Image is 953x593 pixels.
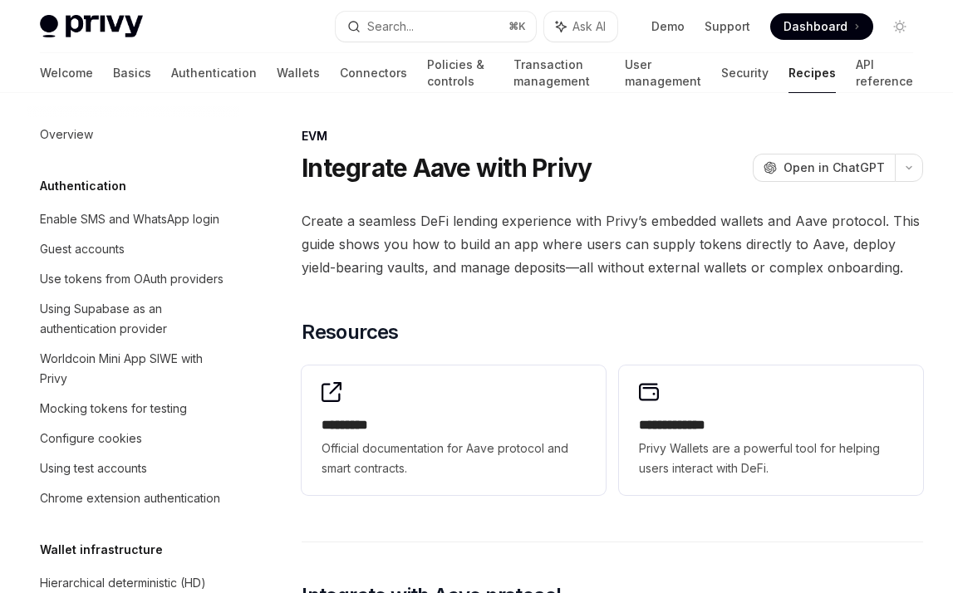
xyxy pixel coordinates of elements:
[302,319,399,346] span: Resources
[367,17,414,37] div: Search...
[27,394,239,424] a: Mocking tokens for testing
[40,269,224,289] div: Use tokens from OAuth providers
[171,53,257,93] a: Authentication
[784,18,847,35] span: Dashboard
[40,239,125,259] div: Guest accounts
[27,234,239,264] a: Guest accounts
[887,13,913,40] button: Toggle dark mode
[27,294,239,344] a: Using Supabase as an authentication provider
[302,209,923,279] span: Create a seamless DeFi lending experience with Privy’s embedded wallets and Aave protocol. This g...
[639,439,903,478] span: Privy Wallets are a powerful tool for helping users interact with DeFi.
[340,53,407,93] a: Connectors
[27,424,239,453] a: Configure cookies
[753,154,895,182] button: Open in ChatGPT
[40,125,93,145] div: Overview
[40,53,93,93] a: Welcome
[27,344,239,394] a: Worldcoin Mini App SIWE with Privy
[544,12,617,42] button: Ask AI
[721,53,769,93] a: Security
[770,13,873,40] a: Dashboard
[302,153,592,183] h1: Integrate Aave with Privy
[40,540,163,560] h5: Wallet infrastructure
[40,299,229,339] div: Using Supabase as an authentication provider
[513,53,605,93] a: Transaction management
[572,18,606,35] span: Ask AI
[40,15,143,38] img: light logo
[788,53,836,93] a: Recipes
[27,453,239,483] a: Using test accounts
[27,120,239,149] a: Overview
[619,365,923,495] a: **** **** ***Privy Wallets are a powerful tool for helping users interact with DeFi.
[40,209,219,229] div: Enable SMS and WhatsApp login
[427,53,494,93] a: Policies & controls
[625,53,701,93] a: User management
[856,53,913,93] a: API reference
[336,12,537,42] button: Search...⌘K
[322,439,586,478] span: Official documentation for Aave protocol and smart contracts.
[27,264,239,294] a: Use tokens from OAuth providers
[705,18,750,35] a: Support
[784,159,885,176] span: Open in ChatGPT
[40,429,142,448] div: Configure cookies
[27,204,239,234] a: Enable SMS and WhatsApp login
[302,365,606,495] a: **** ****Official documentation for Aave protocol and smart contracts.
[40,176,126,196] h5: Authentication
[40,488,220,508] div: Chrome extension authentication
[40,458,147,478] div: Using test accounts
[27,483,239,513] a: Chrome extension authentication
[277,53,320,93] a: Wallets
[302,128,923,145] div: EVM
[113,53,151,93] a: Basics
[40,349,229,389] div: Worldcoin Mini App SIWE with Privy
[40,399,187,419] div: Mocking tokens for testing
[651,18,685,35] a: Demo
[508,20,526,33] span: ⌘ K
